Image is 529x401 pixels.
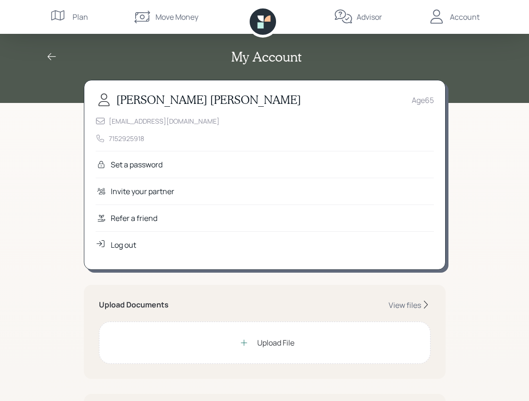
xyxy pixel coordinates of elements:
div: Age 65 [412,94,434,106]
div: Invite your partner [111,186,174,197]
div: Refer a friend [111,212,157,224]
div: Upload File [257,337,294,348]
div: Log out [111,239,136,251]
div: View files [389,300,421,310]
div: Set a password [111,159,163,170]
div: Move Money [155,11,198,23]
div: 7152925918 [109,134,144,143]
h3: [PERSON_NAME] [PERSON_NAME] [116,93,301,107]
div: Advisor [357,11,382,23]
div: Account [450,11,480,23]
h2: My Account [231,49,301,65]
div: Plan [73,11,88,23]
div: [EMAIL_ADDRESS][DOMAIN_NAME] [109,116,220,126]
h5: Upload Documents [99,300,169,309]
